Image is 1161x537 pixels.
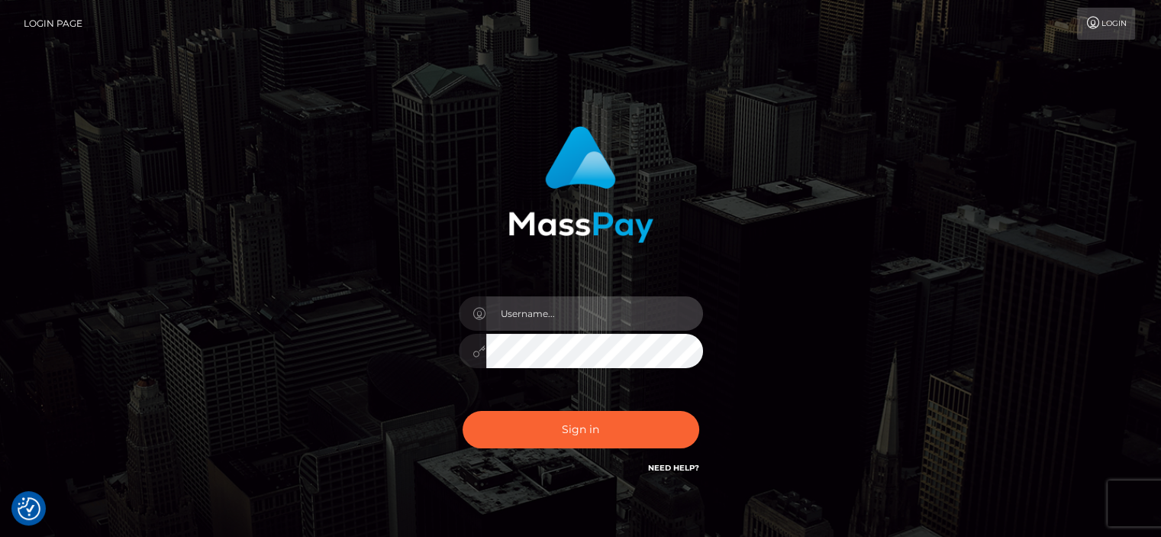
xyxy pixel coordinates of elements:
[486,296,703,331] input: Username...
[18,497,40,520] button: Consent Preferences
[463,411,699,448] button: Sign in
[508,126,653,243] img: MassPay Login
[648,463,699,473] a: Need Help?
[18,497,40,520] img: Revisit consent button
[1077,8,1135,40] a: Login
[24,8,82,40] a: Login Page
